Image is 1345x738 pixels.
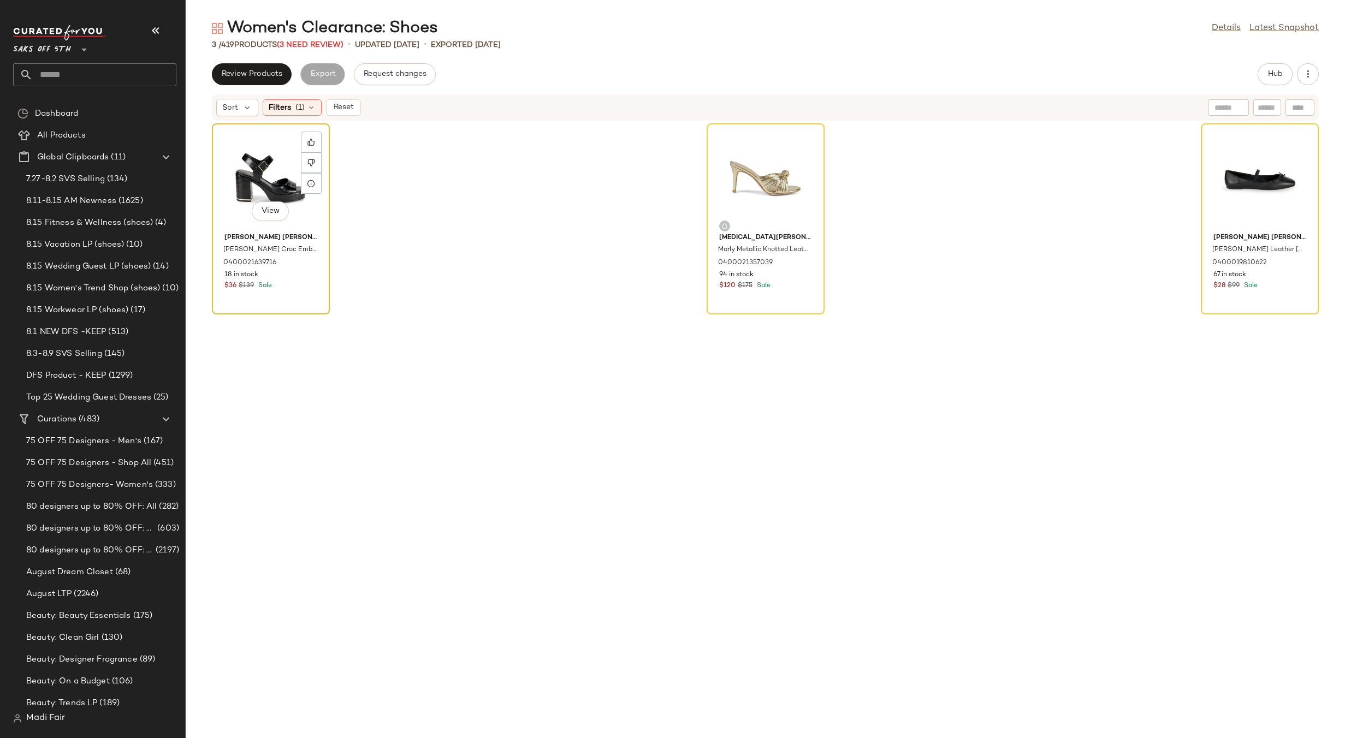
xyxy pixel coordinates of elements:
[719,270,754,280] span: 94 in stock
[26,697,97,710] span: Beauty: Trends LP
[333,103,353,112] span: Reset
[1228,281,1240,291] span: $99
[26,544,153,557] span: 80 designers up to 80% OFF: Women's
[26,457,151,469] span: 75 OFF 75 Designers - Shop All
[113,566,131,579] span: (68)
[277,41,343,49] span: (3 Need Review)
[155,522,179,535] span: (603)
[256,282,272,289] span: Sale
[37,151,109,164] span: Global Clipboards
[116,195,143,207] span: (1625)
[99,632,123,644] span: (130)
[1205,127,1315,229] img: 0400019810622
[719,233,812,243] span: [MEDICAL_DATA][PERSON_NAME]
[26,588,72,600] span: August LTP
[212,23,223,34] img: svg%3e
[26,566,113,579] span: August Dream Closet
[151,260,169,273] span: (14)
[37,413,76,426] span: Curations
[1249,22,1319,35] a: Latest Snapshot
[224,270,258,280] span: 18 in stock
[738,281,753,291] span: $175
[1258,63,1293,85] button: Hub
[721,223,728,229] img: svg%3e
[221,70,282,79] span: Review Products
[97,697,120,710] span: (189)
[252,201,289,221] button: View
[710,127,821,229] img: 0400021357039_GOLD
[26,610,131,622] span: Beauty: Beauty Essentials
[26,348,102,360] span: 8.3-8.9 SVS Selling
[151,391,169,404] span: (25)
[223,245,316,255] span: [PERSON_NAME] Croc Embossed Leather Sandals
[261,207,280,216] span: View
[1213,233,1306,243] span: [PERSON_NAME] [PERSON_NAME]
[151,457,174,469] span: (451)
[1242,282,1258,289] span: Sale
[26,501,157,513] span: 80 designers up to 80% OFF: All
[76,413,99,426] span: (483)
[212,63,292,85] button: Review Products
[212,39,343,51] div: Products
[355,39,419,51] p: updated [DATE]
[719,281,736,291] span: $120
[1212,258,1267,268] span: 0400019810622
[26,712,65,725] span: Madi Fair
[26,435,141,448] span: 75 OFF 75 Designers - Men's
[157,501,179,513] span: (282)
[718,245,811,255] span: Marly Metallic Knotted Leather Sandals
[295,102,305,114] span: (1)
[269,102,291,114] span: Filters
[26,239,124,251] span: 8.15 Vacation LP (shoes)
[224,233,317,243] span: [PERSON_NAME] [PERSON_NAME]
[223,258,276,268] span: 0400021639716
[26,479,153,491] span: 75 OFF 75 Designers- Women's
[221,41,234,49] span: 419
[1213,281,1225,291] span: $28
[1267,70,1283,79] span: Hub
[26,653,138,666] span: Beauty: Designer Fragrance
[153,217,165,229] span: (4)
[212,17,438,39] div: Women's Clearance: Shoes
[755,282,771,289] span: Sale
[106,326,128,338] span: (513)
[354,63,436,85] button: Request changes
[141,435,163,448] span: (167)
[363,70,426,79] span: Request changes
[26,282,160,295] span: 8.15 Women's Trend Shop (shoes)
[110,675,133,688] span: (106)
[37,129,86,142] span: All Products
[431,39,501,51] p: Exported [DATE]
[26,522,155,535] span: 80 designers up to 80% OFF: Men's
[153,544,179,557] span: (2197)
[72,588,98,600] span: (2246)
[138,653,156,666] span: (89)
[26,173,105,186] span: 7.27-8.2 SVS Selling
[105,173,128,186] span: (134)
[424,38,426,51] span: •
[26,195,116,207] span: 8.11-8.15 AM Newness
[1213,270,1246,280] span: 67 in stock
[326,99,361,116] button: Reset
[35,108,78,120] span: Dashboard
[13,25,106,40] img: cfy_white_logo.C9jOOHJF.svg
[26,675,110,688] span: Beauty: On a Budget
[131,610,153,622] span: (175)
[222,102,238,114] span: Sort
[216,127,326,229] img: 0400021639716
[13,37,71,57] span: Saks OFF 5TH
[224,281,236,291] span: $36
[348,38,351,51] span: •
[26,326,106,338] span: 8.1 NEW DFS -KEEP
[17,108,28,119] img: svg%3e
[26,217,153,229] span: 8.15 Fitness & Wellness (shoes)
[26,304,128,317] span: 8.15 Workwear LP (shoes)
[26,370,106,382] span: DFS Product - KEEP
[153,479,176,491] span: (333)
[212,41,221,49] span: 3 /
[106,370,133,382] span: (1299)
[239,281,254,291] span: $139
[102,348,125,360] span: (145)
[1212,245,1305,255] span: [PERSON_NAME] Leather [PERSON_NAME] [PERSON_NAME]
[128,304,145,317] span: (17)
